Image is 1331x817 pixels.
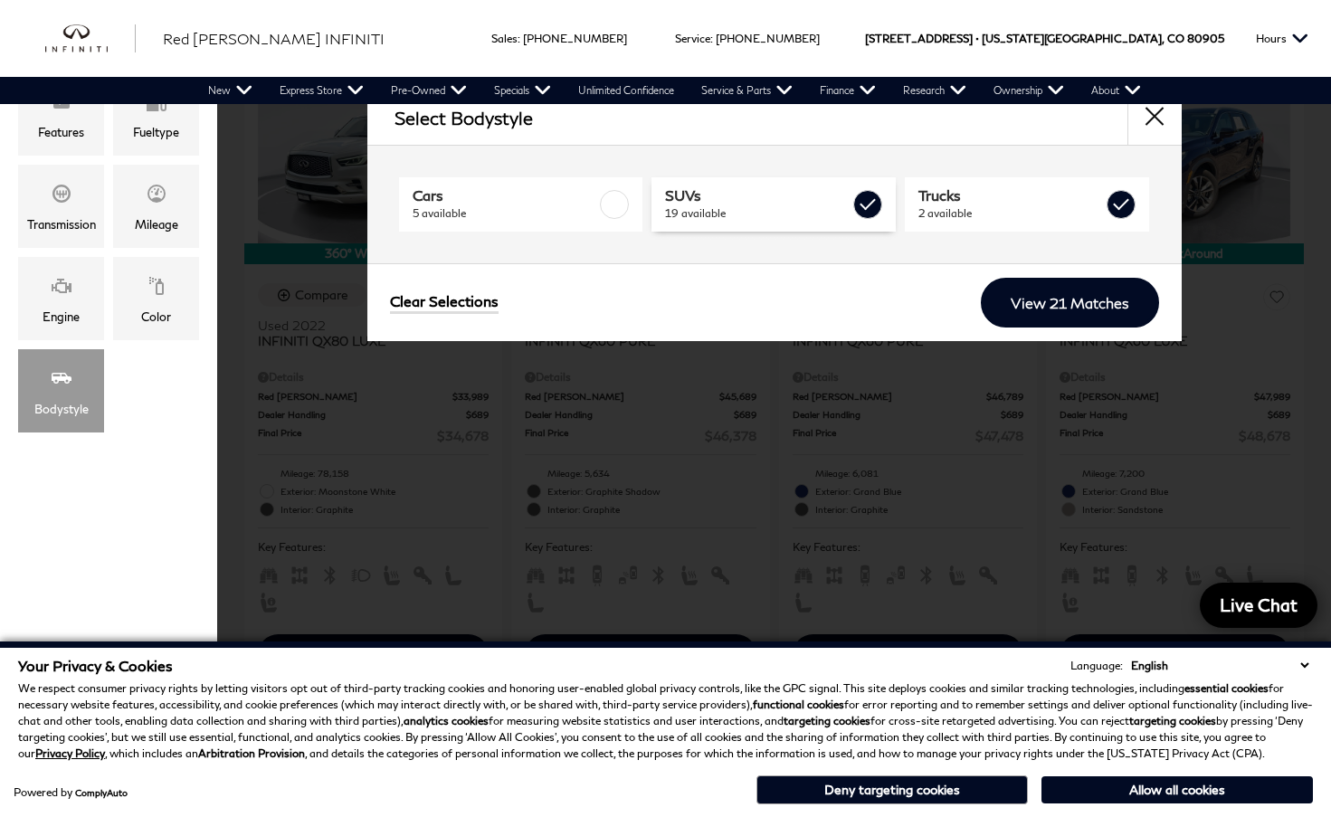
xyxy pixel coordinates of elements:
[404,714,489,727] strong: analytics cookies
[399,177,643,232] a: Cars5 available
[14,787,128,798] div: Powered by
[413,186,597,204] span: Cars
[1078,77,1155,104] a: About
[710,32,713,45] span: :
[491,32,518,45] span: Sales
[1127,90,1182,145] button: close
[135,214,178,234] div: Mileage
[51,271,72,307] span: Engine
[918,186,1103,204] span: Trucks
[45,24,136,53] img: INFINITI
[688,77,806,104] a: Service & Parts
[377,77,480,104] a: Pre-Owned
[413,204,597,223] span: 5 available
[905,177,1149,232] a: Trucks2 available
[198,746,305,760] strong: Arbitration Provision
[51,178,72,214] span: Transmission
[889,77,980,104] a: Research
[75,787,128,798] a: ComplyAuto
[1070,660,1123,671] div: Language:
[113,257,199,340] div: ColorColor
[395,108,533,128] h2: Select Bodystyle
[480,77,565,104] a: Specials
[27,214,96,234] div: Transmission
[565,77,688,104] a: Unlimited Confidence
[113,165,199,248] div: MileageMileage
[195,77,1155,104] nav: Main Navigation
[18,165,104,248] div: TransmissionTransmission
[1127,657,1313,674] select: Language Select
[390,292,499,314] a: Clear Selections
[665,204,850,223] span: 19 available
[34,399,89,419] div: Bodystyle
[163,30,385,47] span: Red [PERSON_NAME] INFINITI
[133,122,179,142] div: Fueltype
[141,307,171,327] div: Color
[1211,594,1307,616] span: Live Chat
[195,77,266,104] a: New
[784,714,870,727] strong: targeting cookies
[518,32,520,45] span: :
[716,32,820,45] a: [PHONE_NUMBER]
[146,178,167,214] span: Mileage
[18,680,1313,762] p: We respect consumer privacy rights by letting visitors opt out of third-party tracking cookies an...
[865,32,1224,45] a: [STREET_ADDRESS] • [US_STATE][GEOGRAPHIC_DATA], CO 80905
[1200,583,1317,628] a: Live Chat
[806,77,889,104] a: Finance
[45,24,136,53] a: infiniti
[38,122,84,142] div: Features
[651,177,896,232] a: SUVs19 available
[51,363,72,399] span: Bodystyle
[523,32,627,45] a: [PHONE_NUMBER]
[18,349,104,432] div: BodystyleBodystyle
[675,32,710,45] span: Service
[918,204,1103,223] span: 2 available
[18,257,104,340] div: EngineEngine
[266,77,377,104] a: Express Store
[980,77,1078,104] a: Ownership
[113,71,199,155] div: FueltypeFueltype
[665,186,850,204] span: SUVs
[18,657,173,674] span: Your Privacy & Cookies
[756,775,1028,804] button: Deny targeting cookies
[1041,776,1313,803] button: Allow all cookies
[1184,681,1269,695] strong: essential cookies
[43,307,80,327] div: Engine
[1129,714,1216,727] strong: targeting cookies
[18,71,104,155] div: FeaturesFeatures
[163,28,385,50] a: Red [PERSON_NAME] INFINITI
[753,698,844,711] strong: functional cookies
[146,271,167,307] span: Color
[35,746,105,760] a: Privacy Policy
[981,278,1159,328] a: View 21 Matches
